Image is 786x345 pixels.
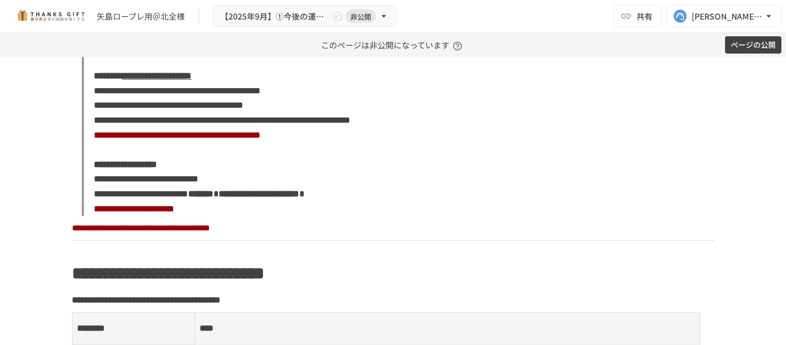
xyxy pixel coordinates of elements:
div: 矢島ロープレ用＠北全様 [97,10,185,22]
div: [PERSON_NAME][EMAIL_ADDRESS][DOMAIN_NAME] [692,9,763,24]
button: [PERSON_NAME][EMAIL_ADDRESS][DOMAIN_NAME] [666,5,781,28]
p: このページは非公開になっています [321,33,466,57]
span: 【2025年9月】①今後の運用についてのご案内/THANKS GIFTキックオフMTG [220,9,330,24]
img: mMP1OxWUAhQbsRWCurg7vIHe5HqDpP7qZo7fRoNLXQh [14,7,87,25]
button: 共有 [613,5,662,28]
button: ページの公開 [725,36,781,54]
span: 非公開 [346,10,376,22]
span: 共有 [636,10,653,22]
button: 【2025年9月】①今後の運用についてのご案内/THANKS GIFTキックオフMTG非公開 [213,5,397,28]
